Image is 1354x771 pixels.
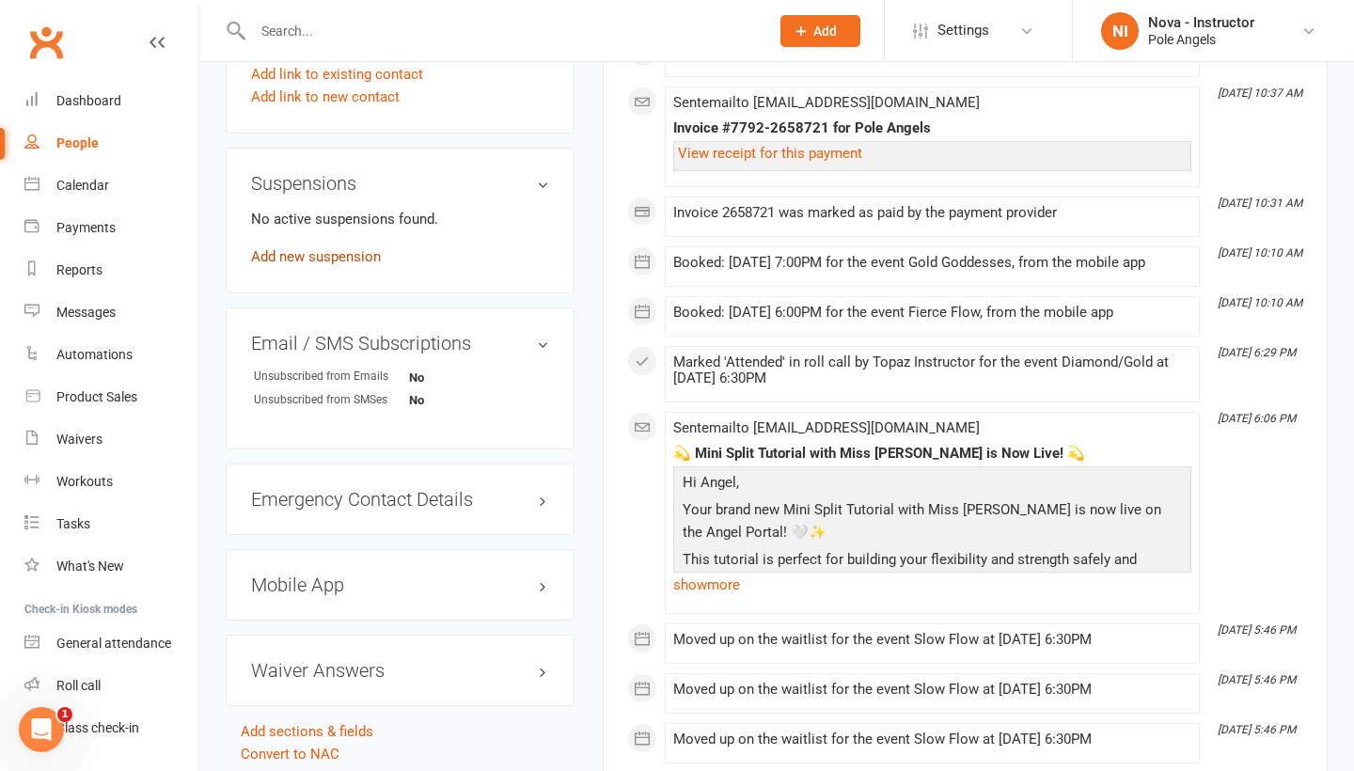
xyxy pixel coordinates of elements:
[1218,246,1302,260] i: [DATE] 10:10 AM
[1148,31,1254,48] div: Pole Angels
[673,94,980,111] span: Sent email to [EMAIL_ADDRESS][DOMAIN_NAME]
[1218,87,1302,100] i: [DATE] 10:37 AM
[56,432,102,447] div: Waivers
[56,262,102,277] div: Reports
[1218,723,1296,736] i: [DATE] 5:46 PM
[678,145,862,162] a: View receipt for this payment
[1218,197,1302,210] i: [DATE] 10:31 AM
[56,720,139,735] div: Class check-in
[937,9,989,52] span: Settings
[24,622,198,665] a: General attendance kiosk mode
[673,446,1191,462] div: 💫 Mini Split Tutorial with Miss [PERSON_NAME] is Now Live! 💫
[24,165,198,207] a: Calendar
[24,418,198,461] a: Waivers
[251,173,549,194] h3: Suspensions
[23,19,70,66] a: Clubworx
[673,632,1191,648] div: Moved up on the waitlist for the event Slow Flow at [DATE] 6:30PM
[56,516,90,531] div: Tasks
[1218,673,1296,686] i: [DATE] 5:46 PM
[56,678,101,693] div: Roll call
[56,305,116,320] div: Messages
[56,135,99,150] div: People
[673,682,1191,698] div: Moved up on the waitlist for the event Slow Flow at [DATE] 6:30PM
[678,498,1187,548] p: Your brand new Mini Split Tutorial with Miss [PERSON_NAME] is now live on the Angel Portal! 🤍✨
[251,86,400,108] a: Add link to new contact
[673,305,1191,321] div: Booked: [DATE] 6:00PM for the event Fierce Flow, from the mobile app
[251,660,549,681] h3: Waiver Answers
[24,545,198,588] a: What's New
[251,63,423,86] a: Add link to existing contact
[24,376,198,418] a: Product Sales
[24,503,198,545] a: Tasks
[56,474,113,489] div: Workouts
[673,205,1191,221] div: Invoice 2658721 was marked as paid by the payment provider
[24,122,198,165] a: People
[251,333,549,354] h3: Email / SMS Subscriptions
[57,707,72,722] span: 1
[678,471,1187,498] p: Hi Angel,
[673,354,1191,386] div: Marked 'Attended' in roll call by Topaz Instructor for the event Diamond/Gold at [DATE] 6:30PM
[247,18,756,44] input: Search...
[241,723,373,740] a: Add sections & fields
[251,208,549,230] p: No active suspensions found.
[251,248,381,265] a: Add new suspension
[254,368,409,385] div: Unsubscribed from Emails
[56,559,124,574] div: What's New
[1218,346,1296,359] i: [DATE] 6:29 PM
[241,746,339,763] a: Convert to NAC
[24,707,198,749] a: Class kiosk mode
[56,178,109,193] div: Calendar
[673,732,1191,747] div: Moved up on the waitlist for the event Slow Flow at [DATE] 6:30PM
[56,347,133,362] div: Automations
[56,636,171,651] div: General attendance
[251,489,549,510] h3: Emergency Contact Details
[251,574,549,595] h3: Mobile App
[1218,623,1296,637] i: [DATE] 5:46 PM
[24,334,198,376] a: Automations
[813,24,837,39] span: Add
[24,291,198,334] a: Messages
[24,249,198,291] a: Reports
[1101,12,1139,50] div: NI
[1218,296,1302,309] i: [DATE] 10:10 AM
[673,255,1191,271] div: Booked: [DATE] 7:00PM for the event Gold Goddesses, from the mobile app
[19,707,64,752] iframe: Intercom live chat
[780,15,860,47] button: Add
[24,207,198,249] a: Payments
[678,548,1187,621] p: This tutorial is perfect for building your flexibility and strength safely and effectively — whet...
[24,461,198,503] a: Workouts
[56,93,121,108] div: Dashboard
[24,665,198,707] a: Roll call
[1148,14,1254,31] div: Nova - Instructor
[673,572,1191,598] a: show more
[56,389,137,404] div: Product Sales
[24,80,198,122] a: Dashboard
[673,419,980,436] span: Sent email to [EMAIL_ADDRESS][DOMAIN_NAME]
[56,220,116,235] div: Payments
[409,370,517,385] strong: No
[409,393,517,407] strong: No
[1218,412,1296,425] i: [DATE] 6:06 PM
[254,391,409,409] div: Unsubscribed from SMSes
[673,120,1191,136] div: Invoice #7792-2658721 for Pole Angels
